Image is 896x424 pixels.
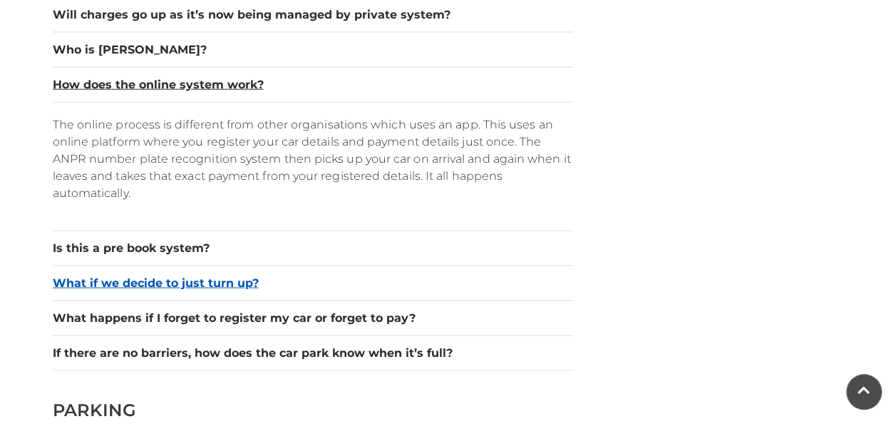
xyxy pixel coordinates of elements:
button: How does the online system work? [53,76,573,94]
button: What if we decide to just turn up? [53,275,573,292]
p: The online process is different from other organisations which uses an app. This uses an online p... [53,116,573,202]
button: What happens if I forget to register my car or forget to pay? [53,310,573,327]
span: PARKING [53,400,136,420]
button: Is this a pre book system? [53,240,573,257]
button: Who is [PERSON_NAME]? [53,41,573,59]
button: Will charges go up as it’s now being managed by private system? [53,6,573,24]
button: If there are no barriers, how does the car park know when it’s full? [53,345,573,362]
